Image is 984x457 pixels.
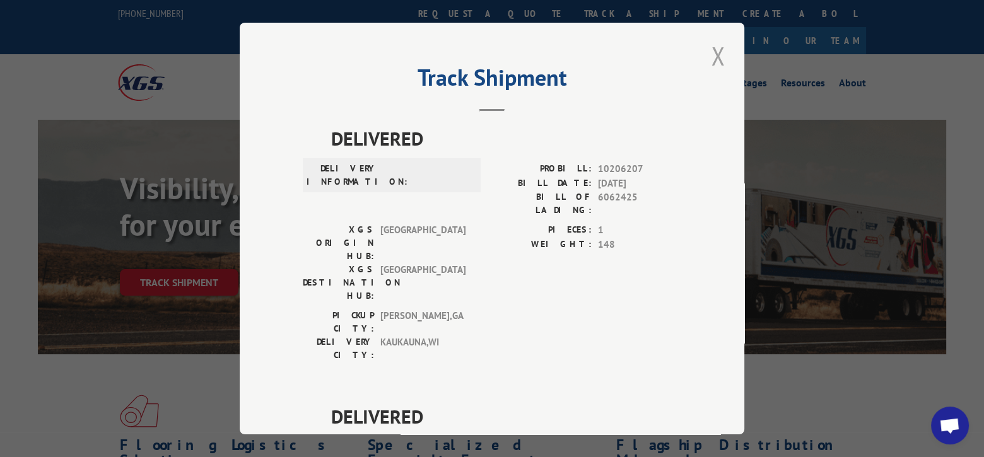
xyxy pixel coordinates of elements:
[331,124,681,153] span: DELIVERED
[492,223,592,238] label: PIECES:
[380,309,466,335] span: [PERSON_NAME] , GA
[707,38,729,73] button: Close modal
[307,162,378,188] label: DELIVERY INFORMATION:
[598,176,681,191] span: [DATE]
[303,223,374,263] label: XGS ORIGIN HUB:
[492,238,592,252] label: WEIGHT:
[931,407,969,444] a: Open chat
[598,162,681,176] span: 10206207
[492,190,592,217] label: BILL OF LADING:
[598,238,681,252] span: 148
[492,162,592,176] label: PROBILL:
[598,190,681,217] span: 6062425
[380,335,466,362] span: KAUKAUNA , WI
[303,309,374,335] label: PICKUP CITY:
[380,263,466,303] span: [GEOGRAPHIC_DATA]
[331,402,681,431] span: DELIVERED
[380,223,466,263] span: [GEOGRAPHIC_DATA]
[598,223,681,238] span: 1
[303,69,681,93] h2: Track Shipment
[303,335,374,362] label: DELIVERY CITY:
[303,263,374,303] label: XGS DESTINATION HUB:
[492,176,592,191] label: BILL DATE:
